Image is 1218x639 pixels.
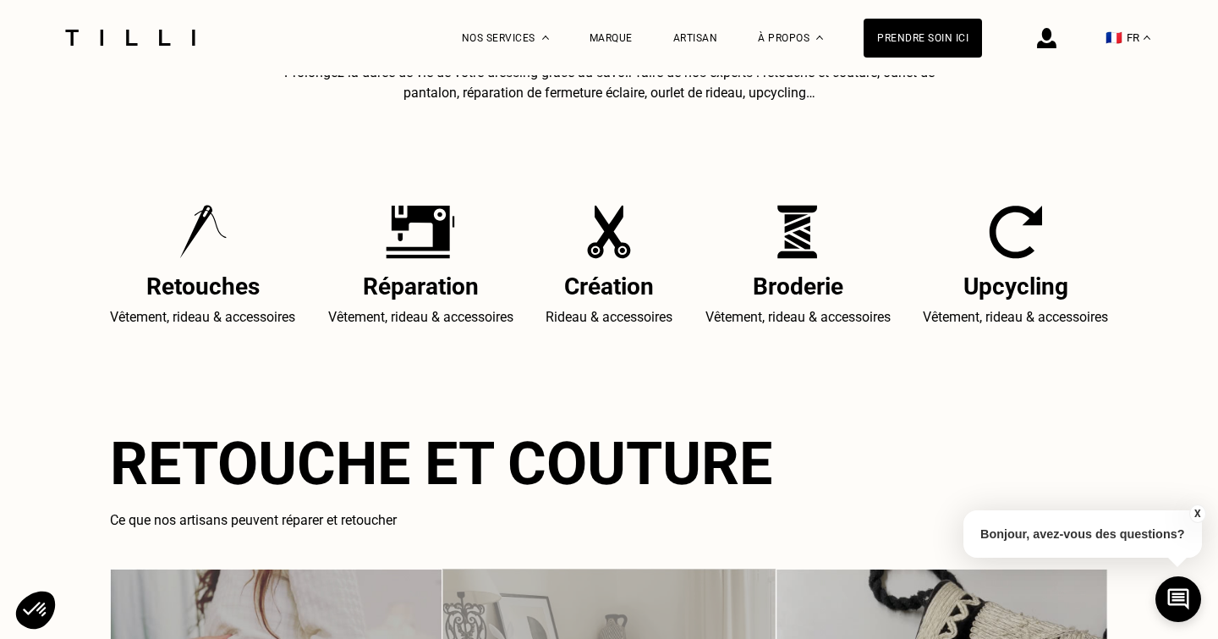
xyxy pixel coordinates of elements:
[328,273,513,300] h2: Réparation
[705,307,891,328] p: Vêtement, rideau & accessoires
[590,32,633,44] a: Marque
[110,273,295,300] h2: Retouches
[864,19,982,58] a: Prendre soin ici
[1188,504,1205,523] button: X
[673,32,718,44] a: Artisan
[110,512,1108,528] h3: Ce que nos artisans peuvent réparer et retoucher
[280,44,939,101] span: Nos couturiers et couturières retouchent et réparent tous vos vêtements, accessoires et éléments ...
[1144,36,1150,40] img: menu déroulant
[923,307,1108,328] p: Vêtement, rideau & accessoires
[179,205,227,259] img: Retouches
[328,307,513,328] p: Vêtement, rideau & accessoires
[1106,30,1122,46] span: 🇫🇷
[542,36,549,40] img: Menu déroulant
[110,307,295,328] p: Vêtement, rideau & accessoires
[1037,28,1056,48] img: icône connexion
[546,307,672,328] p: Rideau & accessoires
[546,273,672,300] h2: Création
[963,510,1202,558] p: Bonjour, avez-vous des questions?
[923,273,1108,300] h2: Upcycling
[816,36,823,40] img: Menu déroulant à propos
[386,205,455,259] img: Réparation
[705,273,891,300] h2: Broderie
[110,429,1108,499] h2: Retouche et couture
[989,205,1043,259] img: Upcycling
[777,205,818,259] img: Broderie
[587,205,630,259] img: Création
[59,30,201,46] img: Logo du service de couturière Tilli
